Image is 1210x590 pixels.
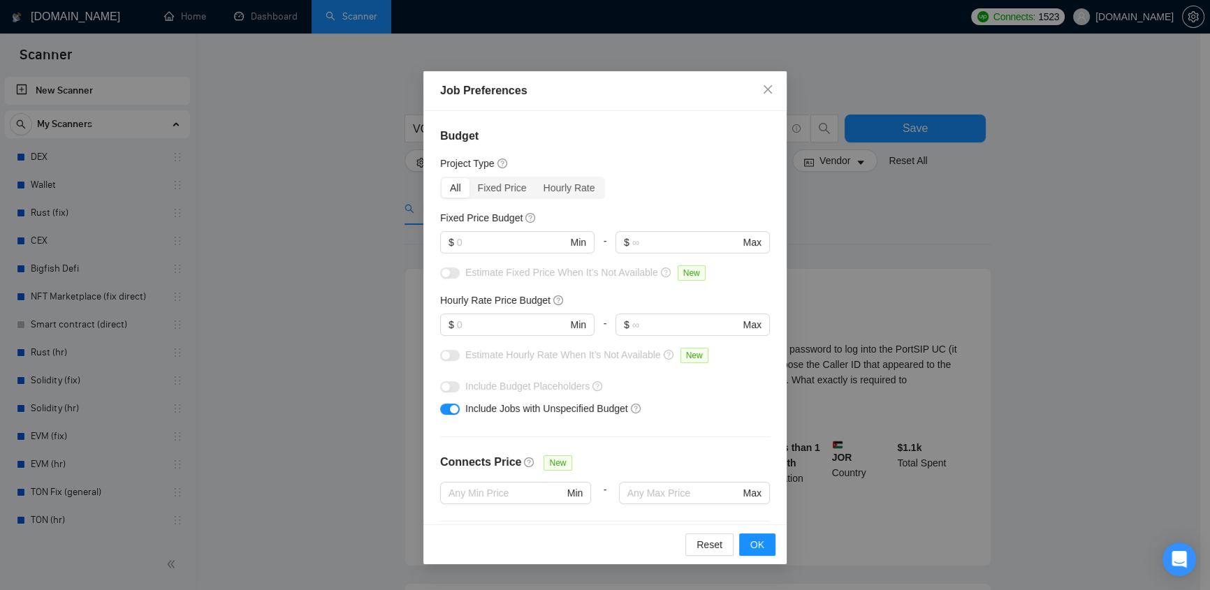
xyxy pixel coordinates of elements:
[457,317,568,332] input: 0
[440,128,770,145] h4: Budget
[762,84,773,95] span: close
[591,482,618,521] div: -
[449,235,454,250] span: $
[627,485,741,501] input: Any Max Price
[743,235,761,250] span: Max
[631,403,642,414] span: question-circle
[442,178,469,198] div: All
[544,455,571,471] span: New
[440,454,521,471] h4: Connects Price
[567,485,583,501] span: Min
[664,349,675,360] span: question-circle
[743,317,761,332] span: Max
[680,348,708,363] span: New
[465,403,628,414] span: Include Jobs with Unspecified Budget
[595,231,615,265] div: -
[595,314,615,347] div: -
[632,235,741,250] input: ∞
[465,267,658,278] span: Estimate Fixed Price When It’s Not Available
[678,265,706,281] span: New
[570,235,586,250] span: Min
[535,178,604,198] div: Hourly Rate
[1162,543,1196,576] div: Open Intercom Messenger
[440,156,495,171] h5: Project Type
[449,485,564,501] input: Any Min Price
[465,381,590,392] span: Include Budget Placeholders
[592,381,604,392] span: question-circle
[497,158,509,169] span: question-circle
[750,537,764,552] span: OK
[749,71,787,109] button: Close
[685,533,734,556] button: Reset
[465,349,661,360] span: Estimate Hourly Rate When It’s Not Available
[440,82,770,99] div: Job Preferences
[525,212,537,223] span: question-circle
[743,485,761,501] span: Max
[553,295,564,306] span: question-circle
[739,533,775,556] button: OK
[697,537,722,552] span: Reset
[440,210,523,226] h5: Fixed Price Budget
[449,317,454,332] span: $
[632,317,741,332] input: ∞
[570,317,586,332] span: Min
[469,178,535,198] div: Fixed Price
[524,457,535,468] span: question-circle
[624,235,629,250] span: $
[457,235,568,250] input: 0
[440,293,551,308] h5: Hourly Rate Price Budget
[624,317,629,332] span: $
[661,267,672,278] span: question-circle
